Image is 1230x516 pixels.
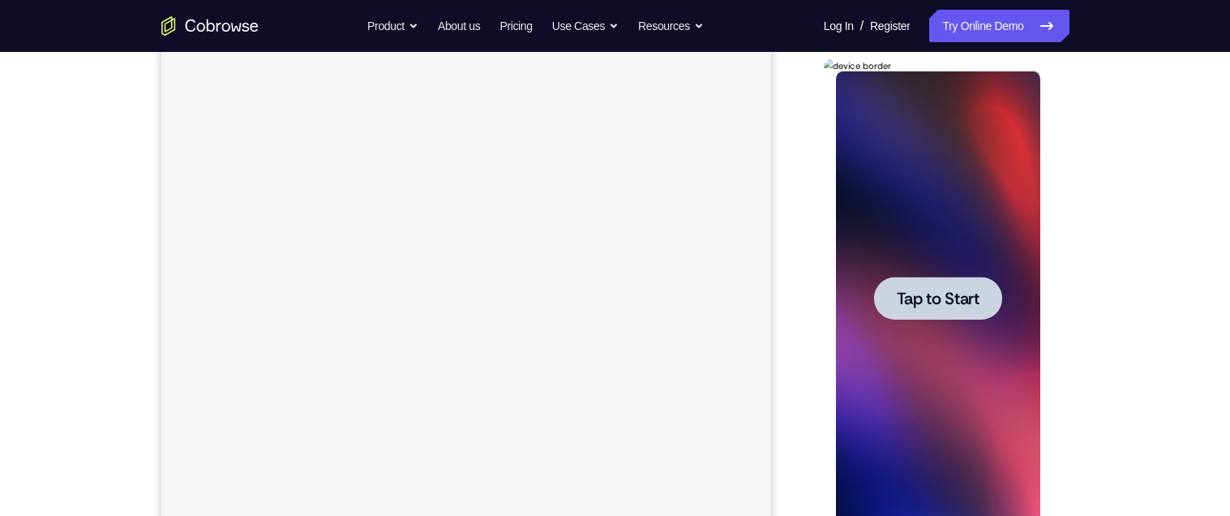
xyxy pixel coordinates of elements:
a: About us [438,10,480,42]
a: Pricing [499,10,532,42]
button: Resources [638,10,704,42]
span: / [860,16,864,36]
a: Try Online Demo [929,10,1069,42]
a: Register [870,10,910,42]
a: Log In [824,10,854,42]
button: Product [367,10,418,42]
button: Use Cases [552,10,619,42]
a: Go to the home page [161,16,259,36]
